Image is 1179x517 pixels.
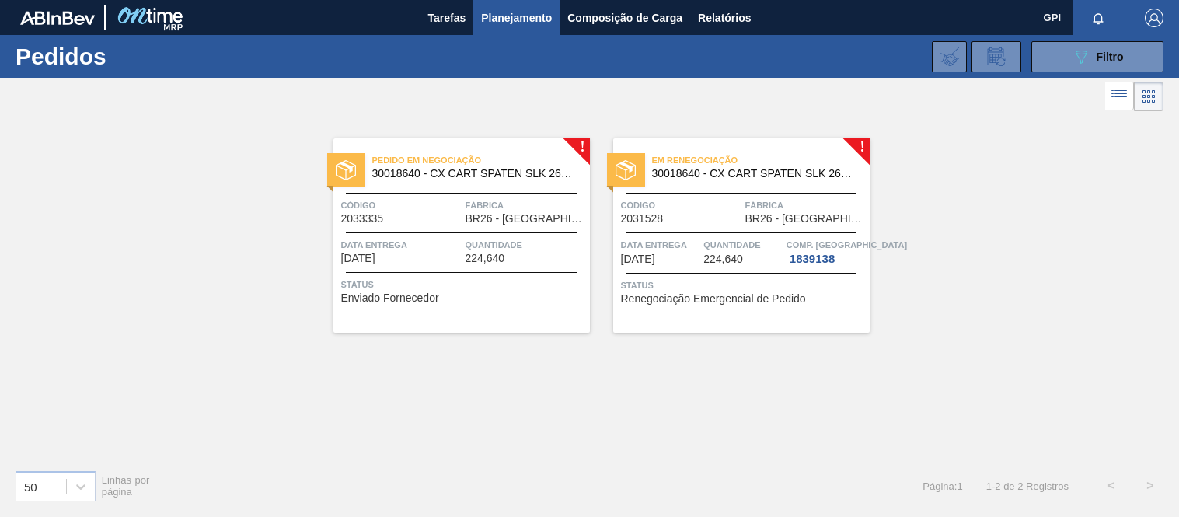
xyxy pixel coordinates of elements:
[466,237,586,253] span: Quantidade
[745,197,866,213] span: Fábrica
[24,480,37,493] div: 50
[971,41,1021,72] div: Solicitação de Revisão de Pedidos
[986,480,1069,492] span: 1 - 2 de 2 Registros
[310,138,590,333] a: !statusPedido em Negociação30018640 - CX CART SPATEN SLK 269C8 429 276GCódigo2033335FábricaBR26 -...
[1134,82,1163,111] div: Visão em Cards
[567,9,682,27] span: Composição de Carga
[341,292,439,304] span: Enviado Fornecedor
[341,237,462,253] span: Data entrega
[466,253,505,264] span: 224,640
[703,237,783,253] span: Quantidade
[481,9,552,27] span: Planejamento
[703,253,743,265] span: 224,640
[621,293,806,305] span: Renegociação Emergencial de Pedido
[652,168,857,180] span: 30018640 - CX CART SPATEN SLK 269C8 429 276G
[1097,51,1124,63] span: Filtro
[336,160,356,180] img: status
[787,237,866,265] a: Comp. [GEOGRAPHIC_DATA]1839138
[1031,41,1163,72] button: Filtro
[1105,82,1134,111] div: Visão em Lista
[466,213,586,225] span: BR26 - Uberlândia
[621,278,866,293] span: Status
[466,197,586,213] span: Fábrica
[616,160,636,180] img: status
[341,253,375,264] span: 29/10/2025
[787,237,907,253] span: Comp. Carga
[932,41,967,72] div: Importar Negociações dos Pedidos
[427,9,466,27] span: Tarefas
[1145,9,1163,27] img: Logout
[1092,466,1131,505] button: <
[590,138,870,333] a: !statusEm renegociação30018640 - CX CART SPATEN SLK 269C8 429 276GCódigo2031528FábricaBR26 - [GEO...
[1073,7,1123,29] button: Notificações
[341,277,586,292] span: Status
[1131,466,1170,505] button: >
[787,253,838,265] div: 1839138
[621,253,655,265] span: 30/10/2025
[621,237,700,253] span: Data entrega
[341,197,462,213] span: Código
[923,480,962,492] span: Página : 1
[621,197,741,213] span: Código
[102,474,150,498] span: Linhas por página
[372,152,590,168] span: Pedido em Negociação
[16,47,239,65] h1: Pedidos
[341,213,384,225] span: 2033335
[372,168,577,180] span: 30018640 - CX CART SPATEN SLK 269C8 429 276G
[621,213,664,225] span: 2031528
[698,9,751,27] span: Relatórios
[652,152,870,168] span: Em renegociação
[20,11,95,25] img: TNhmsLtSVTkK8tSr43FrP2fwEKptu5GPRR3wAAAABJRU5ErkJggg==
[745,213,866,225] span: BR26 - Uberlândia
